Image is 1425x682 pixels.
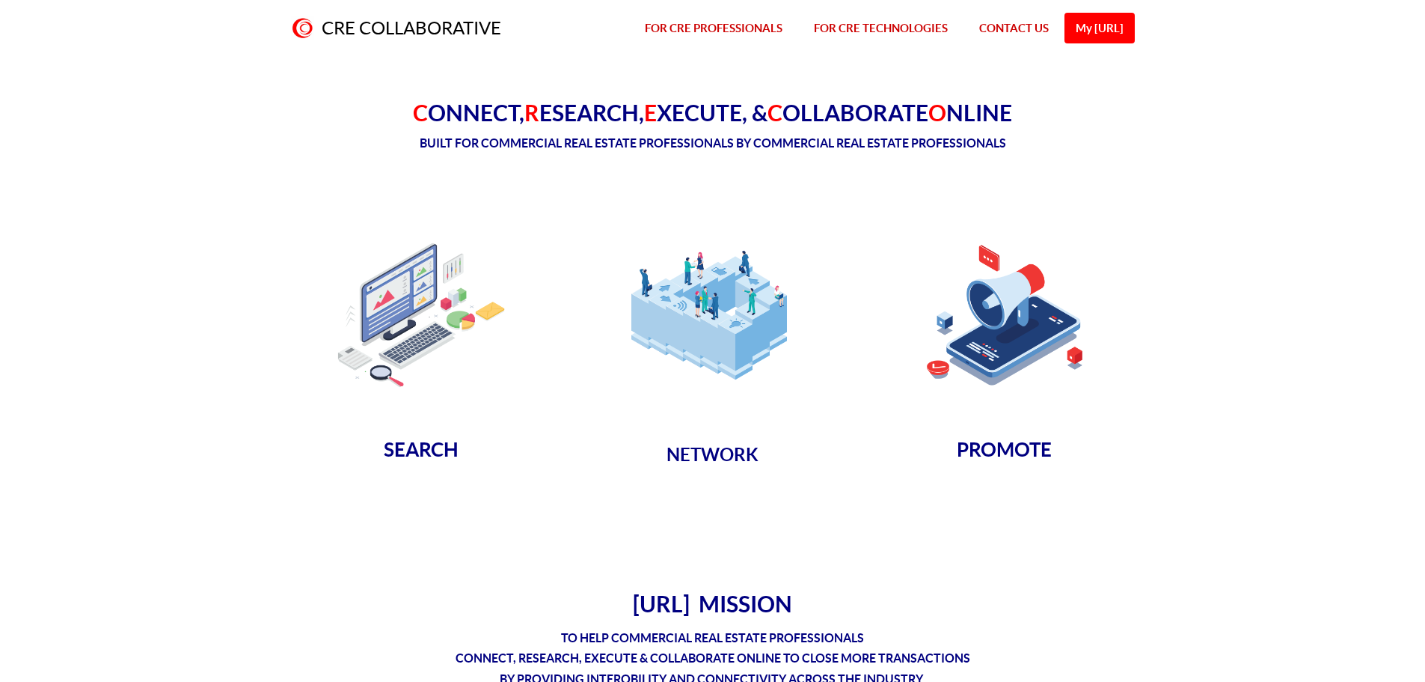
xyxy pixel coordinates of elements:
strong: ONNECT, ESEARCH, XECUTE, & OLLABORATE NLINE [413,100,1012,126]
span: R [524,100,539,126]
strong: TO HELP COMMERCIAL REAL ESTATE PROFESSIONALS [561,631,864,645]
strong: NETWORK [666,445,759,465]
span: [URL] MISSION [633,591,792,617]
span: O [928,100,946,126]
span: C [767,100,782,126]
span: C [413,100,428,126]
span: E [644,100,657,126]
strong: SEARCH [384,439,459,460]
span: PROMOTE [957,439,1052,460]
strong: BUILT FOR COMMERCIAL REAL ESTATE PROFESSIONALS BY COMMERCIAL REAL ESTATE PROFESSIONALS [420,136,1006,150]
a: My [URL] [1064,13,1135,43]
